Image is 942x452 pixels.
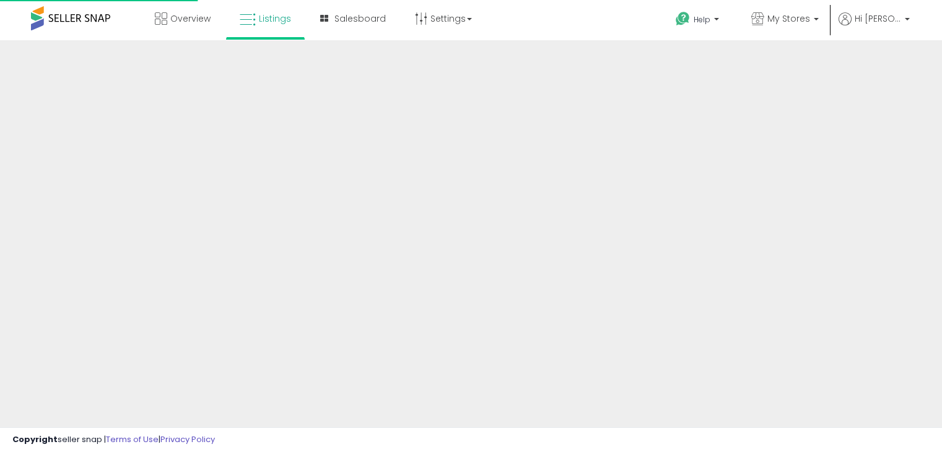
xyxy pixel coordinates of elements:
[259,12,291,25] span: Listings
[666,2,731,40] a: Help
[839,12,910,40] a: Hi [PERSON_NAME]
[334,12,386,25] span: Salesboard
[767,12,810,25] span: My Stores
[106,433,159,445] a: Terms of Use
[855,12,901,25] span: Hi [PERSON_NAME]
[12,433,58,445] strong: Copyright
[675,11,691,27] i: Get Help
[170,12,211,25] span: Overview
[12,434,215,446] div: seller snap | |
[160,433,215,445] a: Privacy Policy
[694,14,710,25] span: Help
